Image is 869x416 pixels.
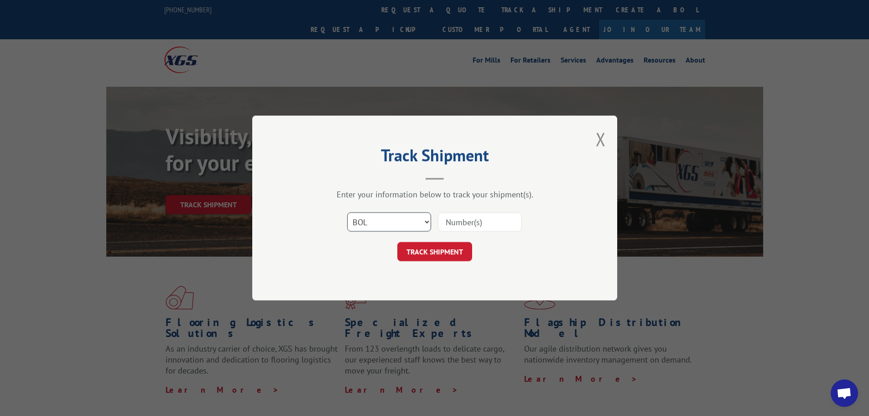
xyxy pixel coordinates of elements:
div: Enter your information below to track your shipment(s). [298,189,572,200]
button: TRACK SHIPMENT [397,242,472,261]
div: Open chat [831,379,858,407]
h2: Track Shipment [298,149,572,166]
button: Close modal [596,127,606,151]
input: Number(s) [438,212,522,232]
